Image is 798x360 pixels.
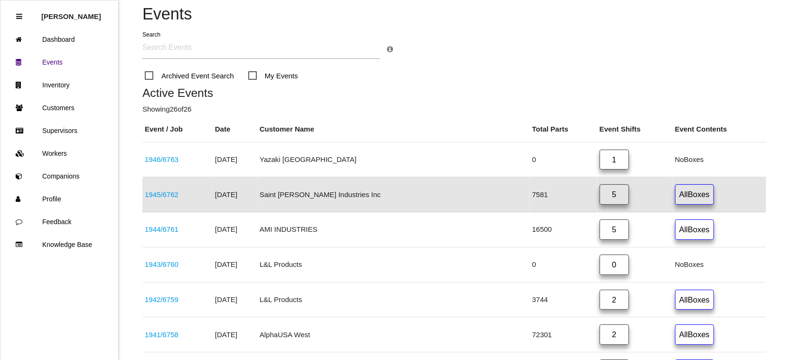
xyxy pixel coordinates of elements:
[257,177,530,212] td: Saint [PERSON_NAME] Industries Inc
[213,247,257,282] td: [DATE]
[530,177,597,212] td: 7581
[142,104,766,115] p: Showing 26 of 26
[673,142,766,177] td: No Boxes
[142,117,213,142] th: Event / Job
[142,86,766,99] h5: Active Events
[0,28,118,51] a: Dashboard
[145,224,210,235] div: 21018663
[0,74,118,96] a: Inventory
[16,5,22,28] div: Close
[530,317,597,352] td: 72301
[145,295,178,303] a: 1942/6759
[600,255,629,275] a: 0
[145,260,178,268] a: 1943/6760
[530,282,597,317] td: 3744
[600,150,629,170] a: 1
[142,5,766,23] h4: Events
[0,233,118,256] a: Knowledge Base
[257,282,530,317] td: L&L Products
[530,212,597,247] td: 16500
[145,70,234,82] span: Archived Event Search
[600,290,629,310] a: 2
[142,37,380,59] input: Search Events
[600,324,629,345] a: 2
[597,117,673,142] th: Event Shifts
[257,212,530,247] td: AMI INDUSTRIES
[257,117,530,142] th: Customer Name
[530,247,597,282] td: 0
[142,30,160,39] label: Search
[213,177,257,212] td: [DATE]
[0,188,118,210] a: Profile
[145,189,210,200] div: 68375451AE/50AE, 68483789AE,88AE
[145,155,178,163] a: 1946/6763
[0,51,118,74] a: Events
[0,142,118,165] a: Workers
[600,219,629,240] a: 5
[213,117,257,142] th: Date
[530,142,597,177] td: 0
[673,247,766,282] td: No Boxes
[145,330,210,341] div: S1873
[0,165,118,188] a: Companions
[145,259,210,270] div: 68545120AD/121AD (537369 537371)
[387,45,393,53] a: Search Info
[0,96,118,119] a: Customers
[673,117,766,142] th: Event Contents
[145,190,178,199] a: 1945/6762
[675,290,714,310] a: AllBoxes
[145,294,210,305] div: 68232622AC-B
[145,154,210,165] div: L1M8 10C666 GF
[600,184,629,205] a: 5
[41,5,101,20] p: Rosie Blandino
[257,247,530,282] td: L&L Products
[213,317,257,352] td: [DATE]
[213,282,257,317] td: [DATE]
[145,225,178,233] a: 1944/6761
[0,119,118,142] a: Supervisors
[248,70,298,82] span: My Events
[257,142,530,177] td: Yazaki [GEOGRAPHIC_DATA]
[675,324,714,345] a: AllBoxes
[213,142,257,177] td: [DATE]
[145,331,178,339] a: 1941/6758
[530,117,597,142] th: Total Parts
[675,184,714,205] a: AllBoxes
[0,210,118,233] a: Feedback
[213,212,257,247] td: [DATE]
[675,219,714,240] a: AllBoxes
[257,317,530,352] td: AlphaUSA West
